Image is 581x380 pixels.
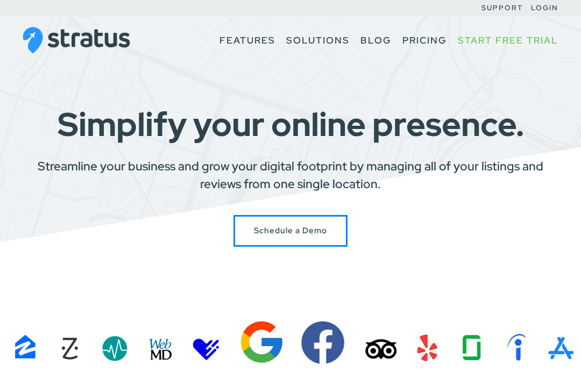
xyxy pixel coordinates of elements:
[23,108,558,141] h1: Simplify your online presence.
[531,3,558,12] a: Login
[286,30,350,50] a: Solutions
[23,27,130,54] img: Stratus
[458,30,558,50] a: Start Free Trial
[402,30,447,50] a: Pricing
[233,215,348,247] a: Schedule a Stratus Demo with Us
[481,3,523,12] a: Support
[214,16,558,64] nav: Primary
[23,157,558,194] p: Streamline your business and grow your digital footprint by managing all of your listings and rev...
[219,30,275,50] a: Features
[360,30,392,50] a: Blog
